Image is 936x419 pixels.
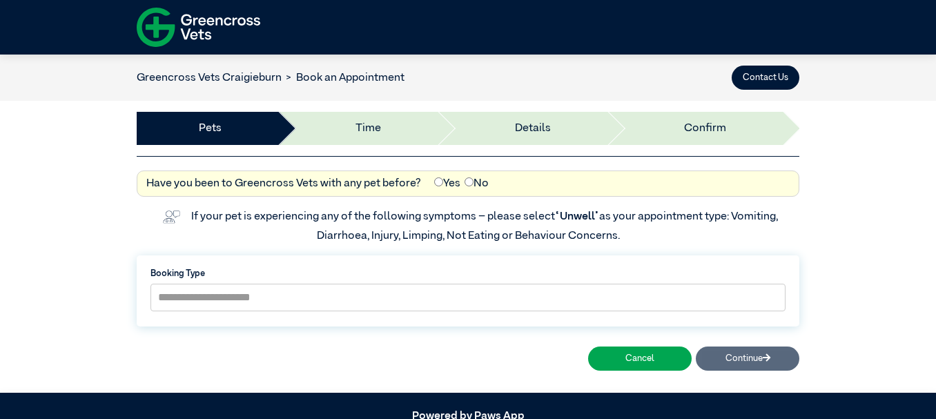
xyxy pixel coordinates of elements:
input: Yes [434,177,443,186]
label: Booking Type [150,267,786,280]
label: Yes [434,175,460,192]
button: Contact Us [732,66,799,90]
label: Have you been to Greencross Vets with any pet before? [146,175,421,192]
li: Book an Appointment [282,70,404,86]
a: Pets [199,120,222,137]
label: If your pet is experiencing any of the following symptoms – please select as your appointment typ... [191,211,780,242]
img: vet [158,206,184,228]
span: “Unwell” [555,211,599,222]
button: Cancel [588,347,692,371]
label: No [465,175,489,192]
a: Greencross Vets Craigieburn [137,72,282,84]
img: f-logo [137,3,260,51]
nav: breadcrumb [137,70,404,86]
input: No [465,177,474,186]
